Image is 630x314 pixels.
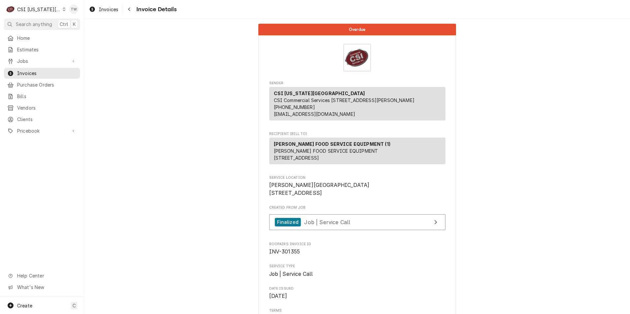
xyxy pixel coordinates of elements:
a: Purchase Orders [4,79,80,90]
a: [EMAIL_ADDRESS][DOMAIN_NAME] [274,111,355,117]
a: Go to Pricebook [4,125,80,136]
span: INV-301355 [269,249,300,255]
a: Invoices [86,4,121,15]
span: Help Center [17,272,76,279]
span: CSI Commercial Services [STREET_ADDRESS][PERSON_NAME] [274,97,415,103]
div: CSI [US_STATE][GEOGRAPHIC_DATA] [17,6,61,13]
span: Home [17,35,77,41]
a: [PHONE_NUMBER] [274,104,315,110]
div: Status [258,24,456,35]
span: Overdue [349,27,365,32]
span: Estimates [17,46,77,53]
span: Invoice Details [134,5,176,14]
div: Tori Warrick's Avatar [69,5,78,14]
a: Go to Help Center [4,270,80,281]
span: Created From Job [269,205,445,210]
div: Invoice Recipient [269,131,445,167]
div: Service Type [269,264,445,278]
span: Date Issued [269,286,445,291]
div: Sender [269,87,445,123]
span: Ctrl [60,21,68,28]
img: Logo [343,44,371,71]
div: Service Location [269,175,445,197]
div: C [6,5,15,14]
span: Invoices [17,70,77,77]
span: Service Type [269,270,445,278]
span: [DATE] [269,293,287,299]
a: Go to What's New [4,282,80,293]
span: Vendors [17,104,77,111]
a: Bills [4,91,80,102]
span: C [72,302,76,309]
a: Home [4,33,80,43]
span: Job | Service Call [269,271,313,277]
button: Search anythingCtrlK [4,18,80,30]
span: Create [17,303,32,308]
span: Jobs [17,58,67,65]
span: [PERSON_NAME] FOOD SERVICE EQUIPMENT [STREET_ADDRESS] [274,148,378,161]
a: Invoices [4,68,80,79]
span: Date Issued [269,292,445,300]
button: Navigate back [124,4,134,14]
div: Date Issued [269,286,445,300]
span: Roopairs Invoice ID [269,248,445,256]
span: Pricebook [17,127,67,134]
span: What's New [17,284,76,291]
span: Roopairs Invoice ID [269,242,445,247]
div: Recipient (Bill To) [269,138,445,167]
span: Sender [269,81,445,86]
span: Invoices [99,6,118,13]
span: Purchase Orders [17,81,77,88]
div: Finalized [275,218,301,227]
span: Search anything [16,21,52,28]
strong: [PERSON_NAME] FOOD SERVICE EQUIPMENT (1) [274,141,390,147]
span: [PERSON_NAME][GEOGRAPHIC_DATA] [STREET_ADDRESS] [269,182,371,196]
a: Vendors [4,102,80,113]
a: View Job [269,214,445,230]
div: TW [69,5,78,14]
a: Estimates [4,44,80,55]
div: Sender [269,87,445,120]
div: CSI Kansas City's Avatar [6,5,15,14]
div: Roopairs Invoice ID [269,242,445,256]
span: Bills [17,93,77,100]
span: Clients [17,116,77,123]
div: Recipient (Bill To) [269,138,445,164]
span: Job | Service Call [304,219,350,225]
a: Go to Jobs [4,56,80,66]
a: Clients [4,114,80,125]
span: Service Type [269,264,445,269]
span: Terms [269,308,445,313]
span: Service Location [269,181,445,197]
span: Service Location [269,175,445,180]
div: Created From Job [269,205,445,233]
span: K [73,21,76,28]
strong: CSI [US_STATE][GEOGRAPHIC_DATA] [274,91,365,96]
div: Invoice Sender [269,81,445,123]
span: Recipient (Bill To) [269,131,445,137]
